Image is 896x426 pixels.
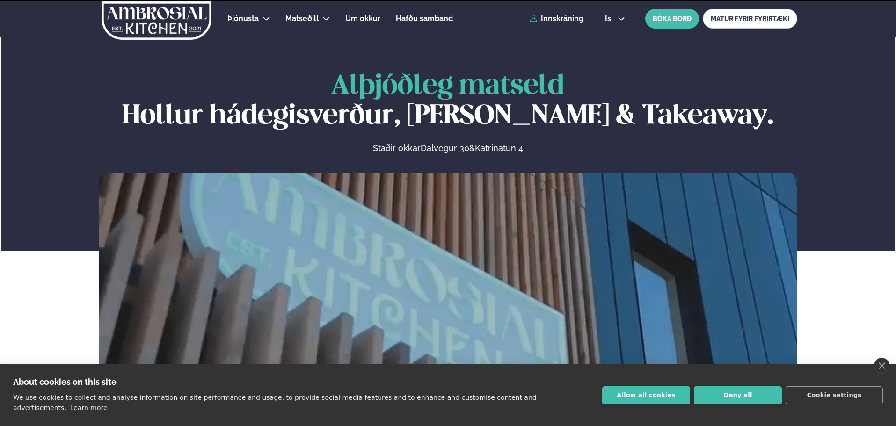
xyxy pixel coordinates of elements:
button: Cookie settings [786,386,883,404]
span: Matseðill [285,14,319,23]
button: is [597,15,633,22]
span: Um okkur [345,14,380,23]
a: close [874,358,889,374]
a: Katrinatun 4 [475,143,523,154]
a: Um okkur [345,13,380,24]
a: Innskráning [530,14,583,23]
h1: Hollur hádegisverður, [PERSON_NAME] & Takeaway. [99,72,797,131]
span: is [605,15,614,22]
strong: About cookies on this site [13,377,117,387]
button: Deny all [694,386,782,404]
a: Hafðu samband [396,13,453,24]
a: Learn more [70,404,108,412]
a: Þjónusta [227,13,259,24]
a: MATUR FYRIR FYRIRTÆKI [703,9,797,29]
span: Hafðu samband [396,14,453,23]
img: logo [101,1,212,40]
p: We use cookies to collect and analyse information on site performance and usage, to provide socia... [13,394,537,412]
button: BÓKA BORÐ [645,9,699,29]
button: Allow all cookies [602,386,690,404]
a: Dalvegur 30 [421,143,469,154]
a: Matseðill [285,13,319,24]
p: Staðir okkar & [271,143,625,154]
span: Þjónusta [227,14,259,23]
span: Alþjóðleg matseld [331,73,564,99]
